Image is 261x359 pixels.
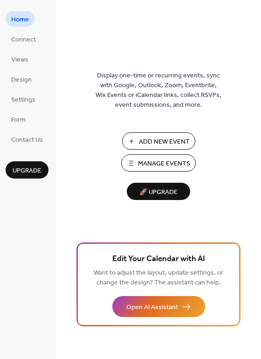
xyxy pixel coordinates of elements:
[11,95,35,105] span: Settings
[11,15,29,25] span: Home
[112,296,205,317] button: Open AI Assistant
[96,71,221,110] span: Display one-time or recurring events, sync with Google, Outlook, Zoom, Eventbrite, Wix Events or ...
[127,183,190,200] button: 🚀 Upgrade
[6,11,34,27] a: Home
[112,253,205,266] span: Edit Your Calendar with AI
[6,51,34,67] a: Views
[6,161,48,179] button: Upgrade
[6,91,41,107] a: Settings
[122,132,195,150] button: Add New Event
[11,115,26,125] span: Form
[11,55,28,65] span: Views
[139,137,190,147] span: Add New Event
[13,166,41,176] span: Upgrade
[126,303,178,312] span: Open AI Assistant
[121,154,196,172] button: Manage Events
[11,135,43,145] span: Contact Us
[11,75,32,85] span: Design
[6,31,41,47] a: Connect
[6,71,37,87] a: Design
[94,267,223,289] span: Want to adjust the layout, update settings, or change the design? The assistant can help.
[138,159,190,169] span: Manage Events
[6,111,31,127] a: Form
[132,186,185,199] span: 🚀 Upgrade
[11,35,36,45] span: Connect
[6,131,48,147] a: Contact Us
